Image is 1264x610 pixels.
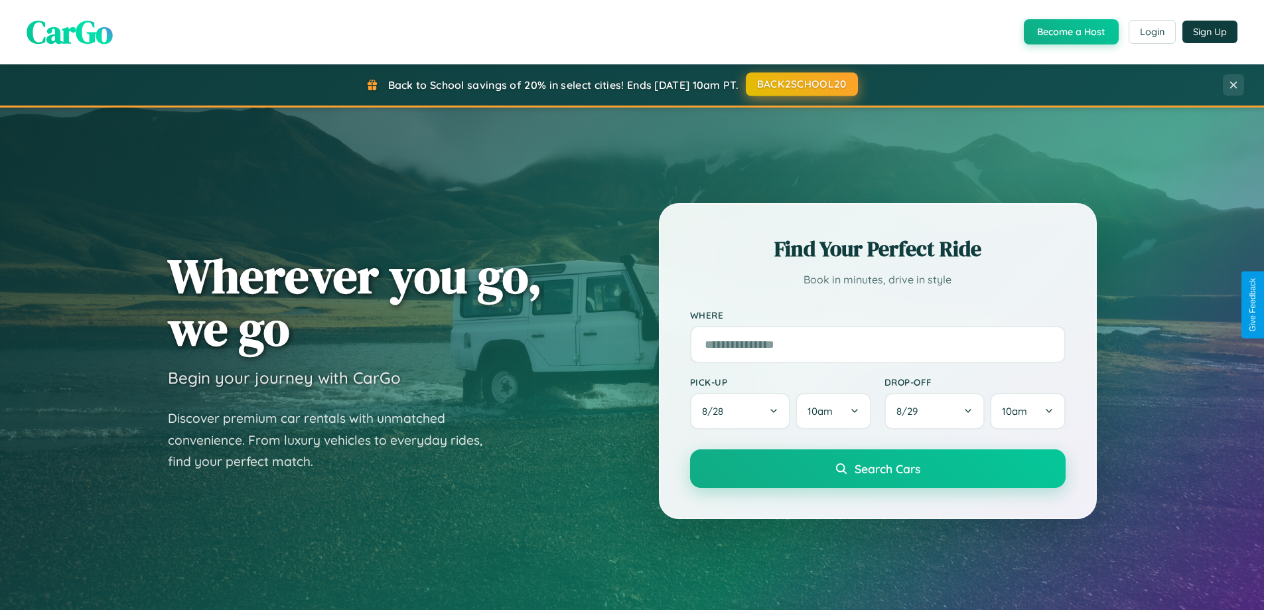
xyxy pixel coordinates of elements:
button: 10am [990,393,1065,429]
button: 8/29 [884,393,985,429]
label: Pick-up [690,376,871,388]
label: Drop-off [884,376,1066,388]
button: Sign Up [1182,21,1237,43]
button: Become a Host [1024,19,1119,44]
h1: Wherever you go, we go [168,250,542,354]
button: Search Cars [690,449,1066,488]
button: 10am [796,393,871,429]
h3: Begin your journey with CarGo [168,368,401,388]
p: Book in minutes, drive in style [690,270,1066,289]
button: Login [1129,20,1176,44]
span: Back to School savings of 20% in select cities! Ends [DATE] 10am PT. [388,78,738,92]
span: 10am [808,405,833,418]
label: Where [690,309,1066,321]
p: Discover premium car rentals with unmatched convenience. From luxury vehicles to everyday rides, ... [168,408,500,473]
button: BACK2SCHOOL20 [746,72,858,96]
span: CarGo [27,10,113,54]
span: 8 / 29 [896,405,924,418]
div: Give Feedback [1248,278,1257,332]
button: 8/28 [690,393,791,429]
span: Search Cars [855,461,920,476]
span: 8 / 28 [702,405,730,418]
span: 10am [1002,405,1027,418]
h2: Find Your Perfect Ride [690,234,1066,264]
